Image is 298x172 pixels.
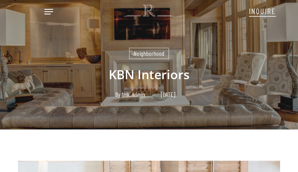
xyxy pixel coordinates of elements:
h1: KBN Interiors [18,59,280,90]
span: [DATE] [153,92,183,97]
a: INQUIRE [249,2,276,19]
a: Navigation Menu [44,8,53,16]
span: By [115,92,120,97]
span: INQUIRE [249,6,276,16]
a: Neighborhood [129,48,169,59]
a: fmk_admin [122,90,145,98]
